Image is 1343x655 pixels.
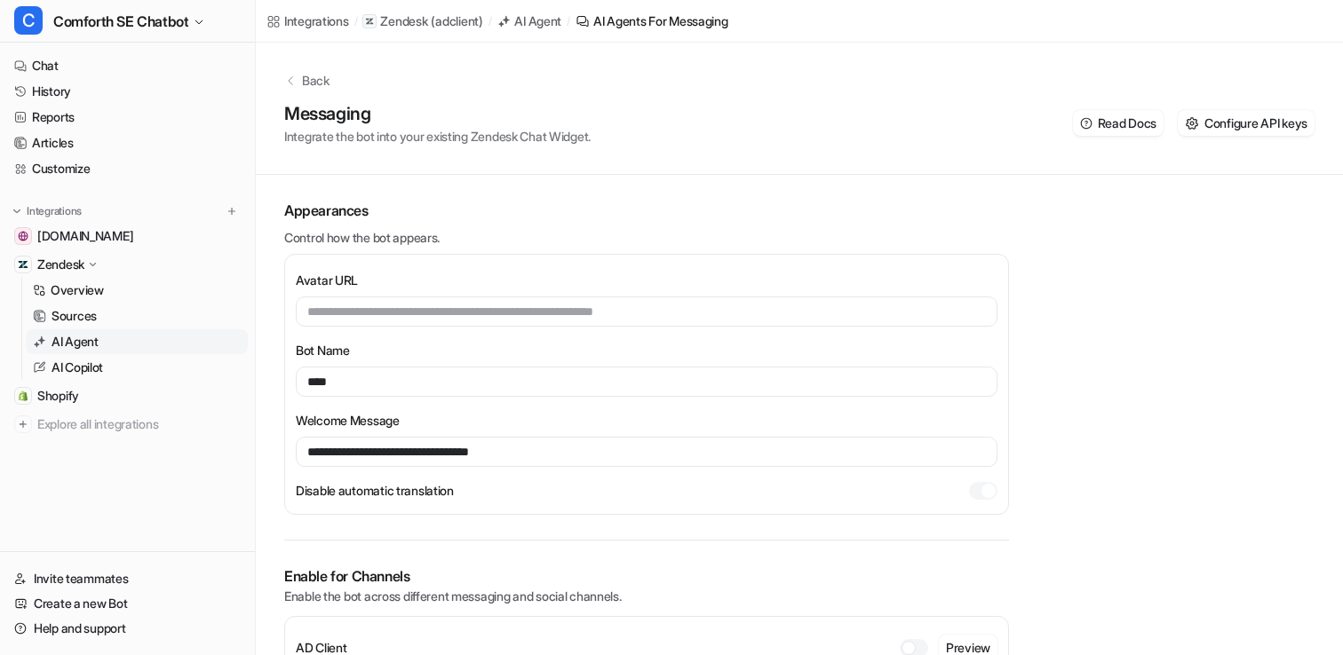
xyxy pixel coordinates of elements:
[1185,116,1199,130] img: Configure
[226,205,238,217] img: menu_add.svg
[14,6,43,35] span: C
[284,228,1009,247] p: Control how the bot appears.
[497,12,561,30] a: AI Agent
[489,13,492,29] span: /
[567,13,570,29] span: /
[1204,114,1307,132] span: Configure API keys
[7,224,248,249] a: comforth.se[DOMAIN_NAME]
[26,304,248,328] a: Sources
[431,12,482,30] p: ( adclient )
[52,307,97,325] p: Sources
[18,259,28,270] img: Zendesk
[1073,110,1164,136] button: Read Docs
[362,12,482,30] a: Zendesk(adclient)
[37,387,79,405] span: Shopify
[1098,114,1156,132] span: Read Docs
[7,202,87,220] button: Integrations
[296,411,997,430] label: Welcome Message
[18,391,28,401] img: Shopify
[593,12,728,30] div: AI Agents for messaging
[26,329,248,354] a: AI Agent
[302,71,330,90] p: Back
[7,53,248,78] a: Chat
[354,13,358,29] span: /
[52,359,103,376] p: AI Copilot
[52,333,99,351] p: AI Agent
[284,587,1009,605] p: Enable the bot across different messaging and social channels.
[37,256,84,273] p: Zendesk
[7,105,248,130] a: Reports
[7,591,248,616] a: Create a new Bot
[11,205,23,217] img: expand menu
[296,481,454,500] label: Disable automatic translation
[266,12,349,30] a: Integrations
[26,355,248,380] a: AI Copilot
[37,410,241,438] span: Explore all integrations
[1178,110,1315,136] button: ConfigureConfigure API keys
[7,383,248,408] a: ShopifyShopify
[284,127,591,146] p: Integrate the bot into your existing Zendesk Chat Widget.
[284,100,591,127] h1: Messaging
[514,12,561,30] div: AI Agent
[7,616,248,641] a: Help and support
[26,278,248,303] a: Overview
[7,566,248,591] a: Invite teammates
[284,565,1009,587] h1: Enable for Channels
[380,12,427,30] p: Zendesk
[27,204,82,218] p: Integrations
[53,9,188,34] span: Comforth SE Chatbot
[18,231,28,241] img: comforth.se
[284,12,349,30] div: Integrations
[284,200,1009,221] h1: Appearances
[7,130,248,155] a: Articles
[7,412,248,437] a: Explore all integrations
[14,415,32,433] img: explore all integrations
[296,271,997,289] label: Avatar URL
[37,227,133,245] span: [DOMAIN_NAME]
[296,341,997,359] label: Bot Name
[7,156,248,181] a: Customize
[7,79,248,104] a: History
[51,281,104,299] p: Overview
[576,12,728,30] a: AI Agents for messaging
